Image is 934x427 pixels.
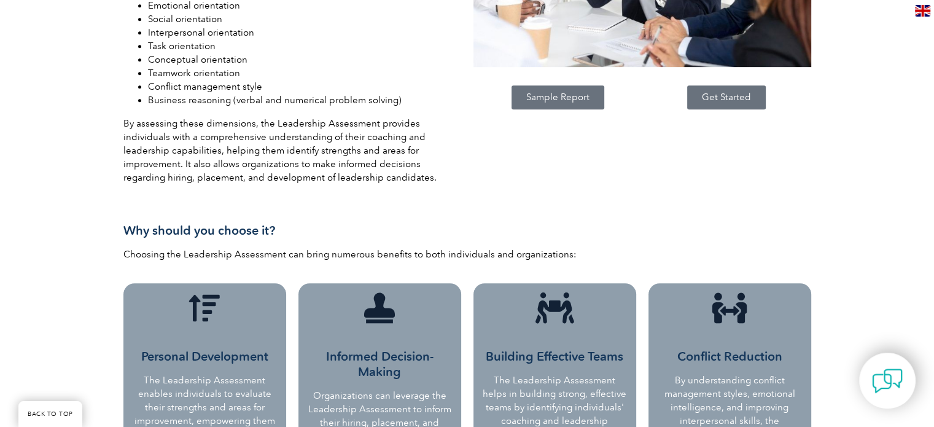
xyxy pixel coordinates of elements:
p: By assessing these dimensions, the Leadership Assessment provides individuals with a comprehensiv... [123,117,461,184]
a: BACK TO TOP [18,401,82,427]
li: Business reasoning (verbal and numerical problem solving) [148,93,461,107]
li: Teamwork orientation [148,66,461,80]
p: Choosing the Leadership Assessment can bring numerous benefits to both individuals and organizati... [123,248,811,261]
h3: Why should you choose it? [123,223,811,238]
li: Conflict management style [148,80,461,93]
span: Informed Decision-Making [326,349,434,379]
span: Building Effective Teams [486,349,623,364]
span: Personal Development [141,349,268,364]
li: Conceptual orientation [148,53,461,66]
img: contact-chat.png [872,366,903,396]
li: Task orientation [148,39,461,53]
img: en [915,5,930,17]
span: Get Started [702,93,751,102]
span: Sample Report [526,93,590,102]
li: Social orientation [148,12,461,26]
a: Get Started [687,85,766,109]
span: Conflict Reduction [677,349,782,364]
a: Sample Report [512,85,604,109]
li: Interpersonal orientation [148,26,461,39]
